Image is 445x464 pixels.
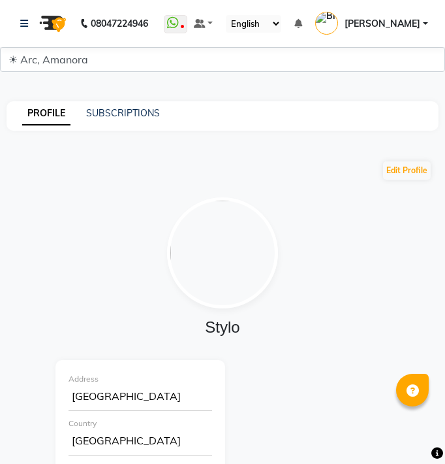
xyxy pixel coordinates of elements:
a: PROFILE [22,102,70,125]
span: [PERSON_NAME] [345,17,420,31]
a: SUBSCRIPTIONS [86,107,160,119]
img: logo [33,5,70,42]
b: 08047224946 [91,5,148,42]
img: A6CEA944-D20B-4C36-B336-6DE088F17C67.jpg [167,197,278,308]
div: Address [69,373,212,385]
img: Bhushan Kolhe [315,12,338,35]
div: [GEOGRAPHIC_DATA] [69,429,212,456]
div: [GEOGRAPHIC_DATA] [69,385,212,411]
button: Edit Profile [383,161,431,180]
h4: Stylo [56,318,389,337]
div: Country [69,418,212,429]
